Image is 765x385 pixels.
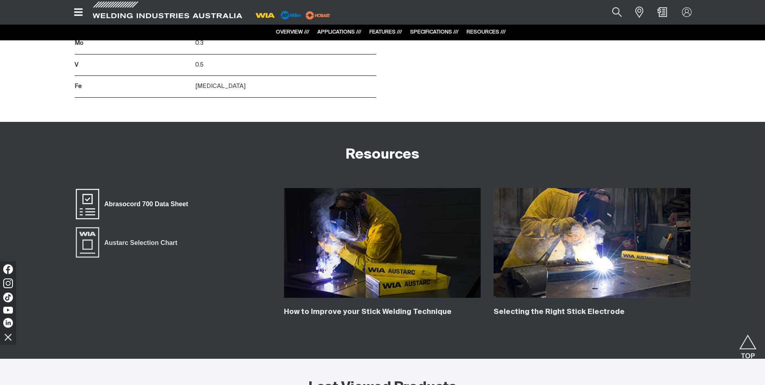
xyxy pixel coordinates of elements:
img: Selecting the Right Stick Electrode [494,188,690,298]
img: miller [303,9,333,21]
img: Facebook [3,264,13,274]
a: SPECIFICATIONS /// [410,29,459,35]
p: V [75,61,191,70]
span: Austarc Selection Chart [99,238,183,248]
button: Search products [603,3,631,21]
h2: Resources [346,146,419,164]
button: Scroll to top [739,335,757,353]
a: Shopping cart (0 product(s)) [656,7,669,17]
a: APPLICATIONS /// [317,29,361,35]
p: 0.5 [195,61,376,70]
img: TikTok [3,293,13,302]
a: How to Improve your Stick Welding Technique [284,308,452,316]
img: YouTube [3,307,13,314]
a: FEATURES /// [369,29,402,35]
a: Abrasocord 700 Data Sheet [75,188,194,220]
a: Austarc Selection Chart [75,226,183,259]
img: Instagram [3,278,13,288]
a: miller [303,12,333,18]
p: [MEDICAL_DATA] [195,82,376,91]
a: OVERVIEW /// [276,29,309,35]
p: Mo [75,39,191,48]
a: Selecting the Right Stick Electrode [494,308,625,316]
img: LinkedIn [3,318,13,328]
input: Product name or item number... [593,3,631,21]
img: hide socials [1,330,15,344]
p: 0.3 [195,39,376,48]
span: Abrasocord 700 Data Sheet [99,199,194,209]
img: How to Improve your Stick Welding Technique [284,188,481,298]
a: RESOURCES /// [467,29,506,35]
p: Fe [75,82,191,91]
